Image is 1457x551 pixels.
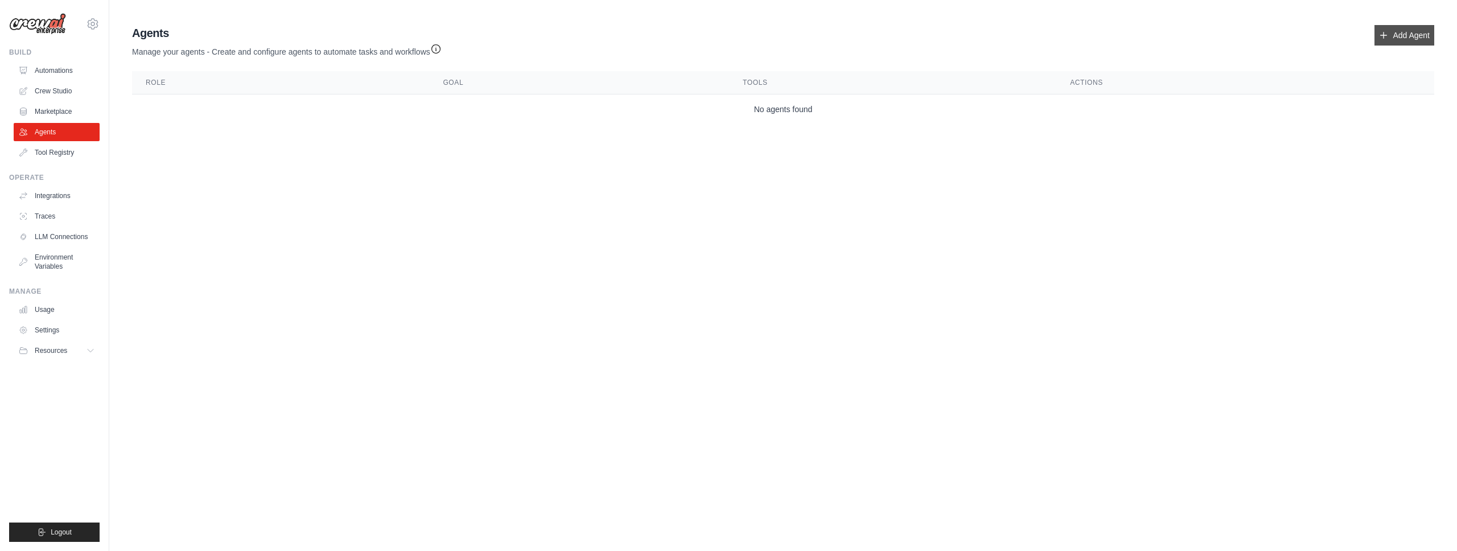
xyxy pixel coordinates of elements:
[35,346,67,355] span: Resources
[1056,71,1434,94] th: Actions
[9,523,100,542] button: Logout
[9,173,100,182] div: Operate
[14,342,100,360] button: Resources
[14,301,100,319] a: Usage
[14,82,100,100] a: Crew Studio
[132,94,1434,125] td: No agents found
[14,207,100,225] a: Traces
[9,13,66,35] img: Logo
[132,41,442,57] p: Manage your agents - Create and configure agents to automate tasks and workflows
[14,321,100,339] a: Settings
[14,61,100,80] a: Automations
[14,123,100,141] a: Agents
[9,287,100,296] div: Manage
[132,25,442,41] h2: Agents
[1374,25,1434,46] a: Add Agent
[729,71,1056,94] th: Tools
[9,48,100,57] div: Build
[14,143,100,162] a: Tool Registry
[14,187,100,205] a: Integrations
[14,228,100,246] a: LLM Connections
[132,71,429,94] th: Role
[14,102,100,121] a: Marketplace
[51,528,72,537] span: Logout
[14,248,100,275] a: Environment Variables
[429,71,729,94] th: Goal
